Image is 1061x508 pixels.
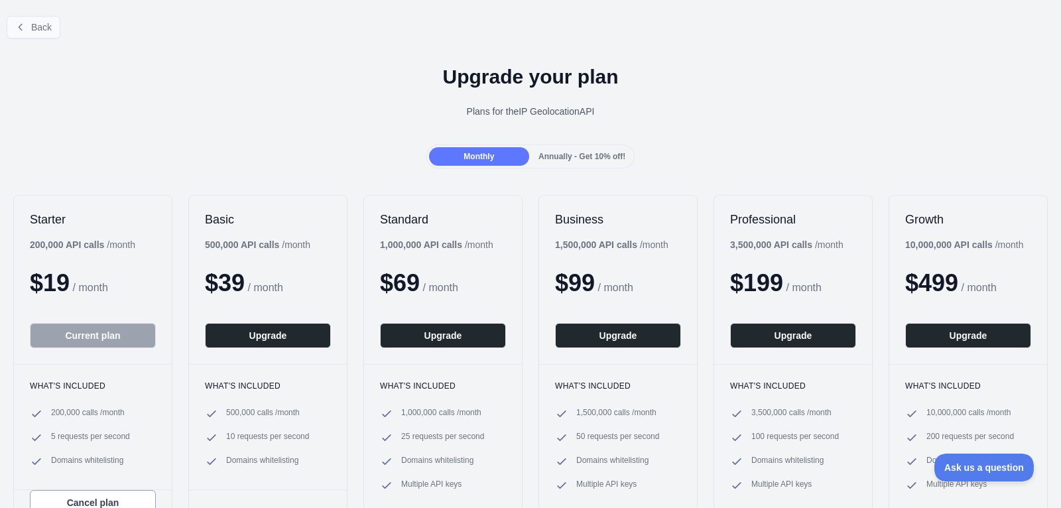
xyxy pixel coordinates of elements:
span: $ 99 [555,269,595,296]
div: / month [555,238,668,251]
iframe: Toggle Customer Support [934,454,1034,481]
span: / month [786,282,822,293]
span: / month [598,282,633,293]
span: $ 69 [380,269,420,296]
span: / month [423,282,458,293]
b: 1,000,000 API calls [380,239,462,250]
span: $ 199 [730,269,783,296]
b: 1,500,000 API calls [555,239,637,250]
b: 3,500,000 API calls [730,239,812,250]
div: / month [730,238,843,251]
div: / month [380,238,493,251]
